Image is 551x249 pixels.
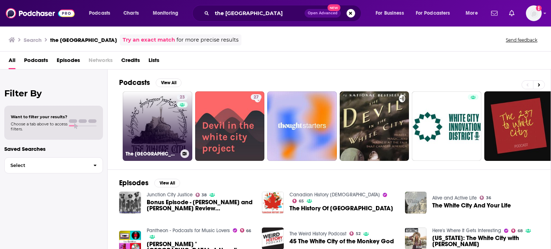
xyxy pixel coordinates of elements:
[289,205,393,211] span: The History Of [GEOGRAPHIC_DATA]
[292,199,304,203] a: 65
[153,8,178,18] span: Monitoring
[432,235,539,247] a: Illinois: The White City with Ashley Lemieux
[57,54,80,69] a: Episodes
[148,8,188,19] button: open menu
[480,196,491,200] a: 36
[246,229,251,233] span: 66
[119,178,149,187] h2: Episodes
[11,114,67,119] span: Want to filter your results?
[376,8,404,18] span: For Business
[149,54,159,69] a: Lists
[289,231,347,237] a: The Weird History Podcast
[119,78,182,87] a: PodcastsView All
[411,8,461,19] button: open menu
[461,8,487,19] button: open menu
[119,8,143,19] a: Charts
[11,121,67,131] span: Choose a tab above to access filters.
[119,192,141,214] img: Bonus Episode - Bronson and Shane Review White's City
[486,196,491,200] span: 36
[432,202,511,209] a: The White City And Your Life
[126,151,178,157] h3: The [GEOGRAPHIC_DATA]
[147,199,254,211] a: Bonus Episode - Bronson and Shane Review White's City
[24,54,48,69] a: Podcasts
[518,229,523,233] span: 68
[328,4,340,11] span: New
[6,6,75,20] img: Podchaser - Follow, Share and Rate Podcasts
[432,195,477,201] a: Alive and Active Life
[506,7,517,19] a: Show notifications dropdown
[4,145,103,152] p: Saved Searches
[526,5,542,21] span: Logged in as N0elleB7
[356,232,361,235] span: 52
[308,11,338,15] span: Open Advanced
[488,7,500,19] a: Show notifications dropdown
[305,9,341,18] button: Open AdvancedNew
[202,193,207,197] span: 38
[147,192,193,198] a: Junction City Justice
[156,78,182,87] button: View All
[526,5,542,21] button: Show profile menu
[526,5,542,21] img: User Profile
[405,192,427,214] img: The White City And Your Life
[180,94,185,101] span: 23
[195,91,265,161] a: 27
[119,78,150,87] h2: Podcasts
[432,228,501,234] a: Here's Where It Gets Interesting
[5,163,88,168] span: Select
[123,8,139,18] span: Charts
[251,94,262,100] a: 27
[254,94,259,101] span: 27
[4,157,103,173] button: Select
[371,8,413,19] button: open menu
[212,8,305,19] input: Search podcasts, credits, & more...
[89,8,110,18] span: Podcasts
[289,238,394,244] a: 45 The White City of the Monkey God
[89,54,113,69] span: Networks
[121,54,140,69] a: Credits
[199,5,368,21] div: Search podcasts, credits, & more...
[84,8,119,19] button: open menu
[196,193,207,197] a: 38
[289,205,393,211] a: The History Of White City
[177,94,188,100] a: 23
[4,88,103,99] h2: Filter By
[349,231,361,236] a: 52
[123,91,192,161] a: 23The [GEOGRAPHIC_DATA]
[536,5,542,11] svg: Add a profile image
[416,8,450,18] span: For Podcasters
[9,54,15,69] a: All
[240,228,251,233] a: 66
[24,37,42,43] h3: Search
[299,200,304,203] span: 65
[147,228,230,234] a: Pantheon - Podcasts for Music Lovers
[262,192,284,214] img: The History Of White City
[50,37,117,43] h3: the [GEOGRAPHIC_DATA]
[119,178,180,187] a: EpisodesView All
[511,229,523,233] a: 68
[504,37,540,43] button: Send feedback
[289,192,380,198] a: Canadian History Ehx
[147,199,254,211] span: Bonus Episode - [PERSON_NAME] and [PERSON_NAME] Review [PERSON_NAME]'s City
[176,36,239,44] span: for more precise results
[154,179,180,187] button: View All
[123,36,175,44] a: Try an exact match
[466,8,478,18] span: More
[432,235,539,247] span: [US_STATE]: The White City with [PERSON_NAME]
